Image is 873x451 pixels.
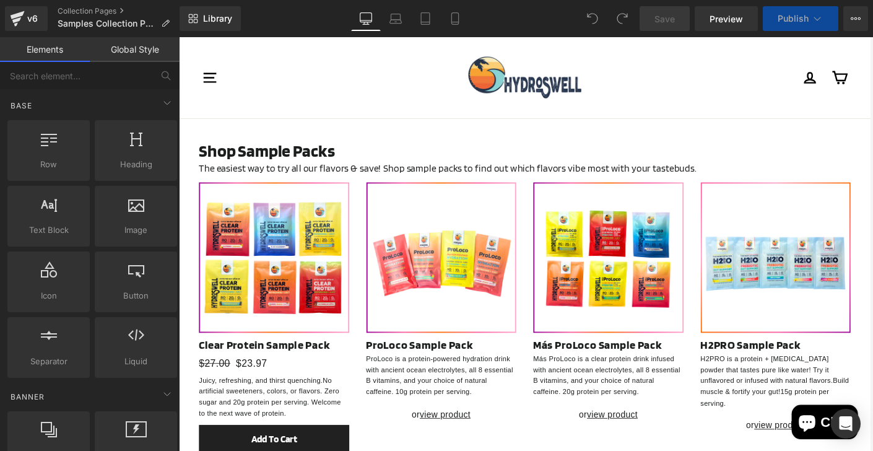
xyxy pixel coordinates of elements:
[9,391,46,403] span: Banner
[11,224,86,237] span: Text Block
[98,355,173,368] span: Liquid
[58,19,156,28] span: Samples Collection Page
[9,100,33,112] span: Base
[313,20,436,67] img: HydroSwell
[203,326,319,341] b: ProLoco Sample Pack
[62,343,96,366] span: $23.97
[5,6,48,31] a: v6
[384,326,523,341] b: Más ProLoco Sample Pack
[610,6,635,31] button: Redo
[22,420,185,450] button: Add To Cart
[695,6,758,31] a: Preview
[11,289,86,302] span: Icon
[11,158,86,171] span: Row
[623,415,678,426] a: view product
[11,355,86,368] span: Separator
[381,6,410,31] a: Laptop
[98,158,173,171] span: Heading
[763,6,838,31] button: Publish
[384,343,547,391] p: Más ProLoco is a clear protein drink infused with ancient ocean electrolytes, all 8 essential B v...
[22,112,169,134] b: Shop Sample Packs
[261,403,316,414] a: view product
[580,6,605,31] button: Undo
[351,6,381,31] a: Desktop
[203,343,366,391] p: ProLoco is a protein-powered hydration drink with ancient ocean electrolytes, all 8 essential B v...
[710,12,743,25] span: Preview
[22,134,727,151] p: The easiest way to try all our flavors & save! Shop sample packs to find out which flavors vibe m...
[778,14,809,24] span: Publish
[90,37,180,62] a: Global Style
[410,6,440,31] a: Tablet
[98,289,173,302] span: Button
[442,403,497,414] a: view product
[565,343,728,403] p: H2PRO is a protein + [MEDICAL_DATA] powder that tastes pure like water! Try it unflavored or infu...
[660,398,739,439] inbox-online-store-chat: Shopify online store chat
[22,366,185,414] p: Juicy, refreshing, and thirst quenching.
[440,6,470,31] a: Mobile
[58,6,180,16] a: Collection Pages
[203,401,366,416] p: or
[654,12,675,25] span: Save
[22,348,56,359] span: $27.00
[565,380,705,400] span: 15g protein per serving.
[843,6,868,31] button: More
[831,409,861,439] div: Open Intercom Messenger
[180,6,241,31] a: New Library
[25,11,40,27] div: v6
[78,429,128,441] span: Add To Cart
[22,326,163,341] b: Clear Protein Sample Pack
[384,401,547,416] p: or
[22,367,176,412] span: No artificial sweeteners, colors, or flavors. Zero sugar and 20g protein per serving. Welcome to ...
[565,413,728,428] p: or
[565,326,674,341] b: H2PRO Sample Pack
[203,13,232,24] span: Library
[98,224,173,237] span: Image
